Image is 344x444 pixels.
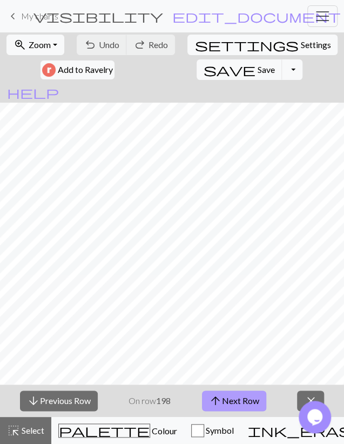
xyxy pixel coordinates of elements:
[304,393,317,408] span: close
[156,395,171,406] strong: 198
[258,64,275,75] span: Save
[204,425,234,435] span: Symbol
[6,7,58,25] a: My charts
[42,63,56,77] img: Ravelry
[33,9,163,24] span: visibility
[7,423,20,438] span: highlight_alt
[187,35,338,55] button: SettingsSettings
[204,62,255,77] span: save
[184,417,241,444] button: Symbol
[6,35,64,55] button: Zoom
[6,9,19,24] span: keyboard_arrow_left
[194,38,298,51] i: Settings
[58,63,113,77] span: Add to Ravelry
[194,37,298,52] span: settings
[129,394,171,407] p: On row
[20,425,44,435] span: Select
[14,37,26,52] span: zoom_in
[197,59,282,80] button: Save
[51,417,184,444] button: Colour
[307,5,338,27] button: Toggle navigation
[20,391,98,411] button: Previous Row
[59,423,150,438] span: palette
[172,9,341,24] span: edit_document
[150,426,177,436] span: Colour
[29,39,51,50] span: Zoom
[7,85,59,100] span: help
[41,60,114,79] button: Add to Ravelry
[202,391,266,411] button: Next Row
[209,393,222,408] span: arrow_upward
[27,393,40,408] span: arrow_downward
[299,401,333,433] iframe: chat widget
[300,38,330,51] span: Settings
[21,11,58,21] span: My charts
